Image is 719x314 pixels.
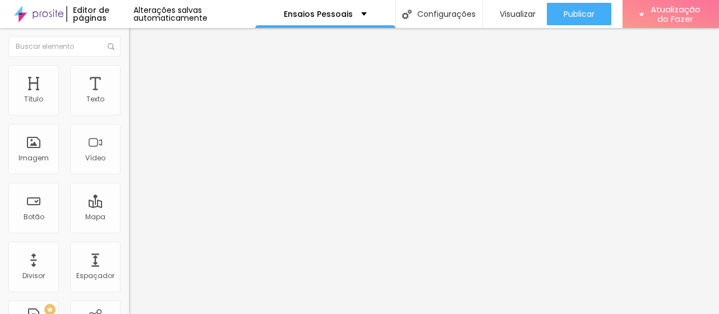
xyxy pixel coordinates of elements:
img: Ícone [402,10,412,19]
input: Buscar elemento [8,36,121,57]
font: Alterações salvas automaticamente [133,4,208,24]
font: Vídeo [85,153,105,163]
img: Ícone [108,43,114,50]
font: Publicar [564,8,594,20]
font: Botão [24,212,44,221]
font: Imagem [19,153,49,163]
font: Título [24,94,43,104]
button: Publicar [547,3,611,25]
font: Divisor [22,271,45,280]
iframe: Editor [129,28,719,314]
font: Atualização do Fazer [651,3,700,25]
font: Visualizar [500,8,536,20]
button: Visualizar [483,3,547,25]
font: Mapa [85,212,105,221]
font: Ensaios Pessoais [284,8,353,20]
font: Editor de páginas [73,4,109,24]
font: Configurações [417,8,476,20]
font: Espaçador [76,271,114,280]
font: Texto [86,94,104,104]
